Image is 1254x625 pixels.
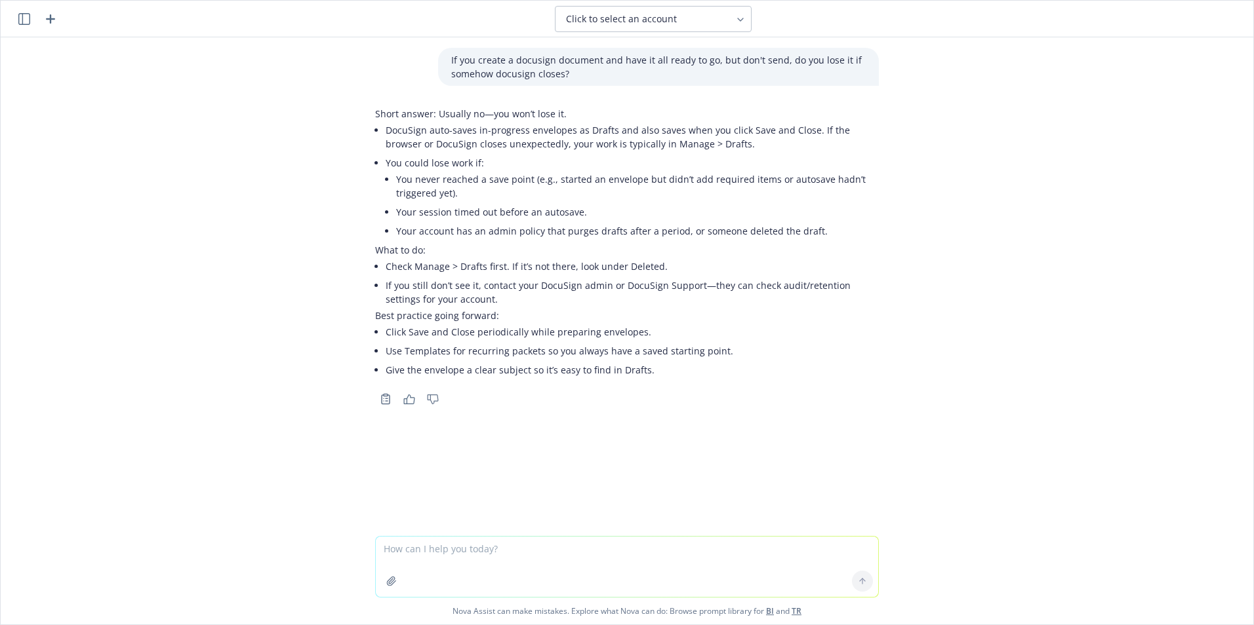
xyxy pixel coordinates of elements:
[386,121,879,153] li: DocuSign auto-saves in-progress envelopes as Drafts and also saves when you click Save and Close....
[566,12,677,26] span: Click to select an account
[386,276,879,309] li: If you still don’t see it, contact your DocuSign admin or DocuSign Support—they can check audit/r...
[6,597,1248,624] span: Nova Assist can make mistakes. Explore what Nova can do: Browse prompt library for and
[386,322,879,341] li: Click Save and Close periodically while preparing envelopes.
[386,257,879,276] li: Check Manage > Drafts first. If it’s not there, look under Deleted.
[375,107,879,121] p: Short answer: Usually no—you won’t lose it.
[451,53,866,81] p: If you create a docusign document and have it all ready to go, but don't send, do you lose it if ...
[792,605,801,616] a: TR
[375,243,879,257] p: What to do:
[380,393,392,405] svg: Copy to clipboard
[422,390,443,408] button: Thumbs down
[375,309,879,322] p: Best practice going forward:
[555,6,752,32] button: Click to select an account
[386,341,879,360] li: Use Templates for recurring packets so you always have a saved starting point.
[386,360,879,379] li: Give the envelope a clear subject so it’s easy to find in Drafts.
[396,202,879,221] li: Your session timed out before an autosave.
[766,605,774,616] a: BI
[386,153,879,243] li: You could lose work if:
[396,221,879,240] li: Your account has an admin policy that purges drafts after a period, or someone deleted the draft.
[396,170,879,202] li: You never reached a save point (e.g., started an envelope but didn’t add required items or autosa...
